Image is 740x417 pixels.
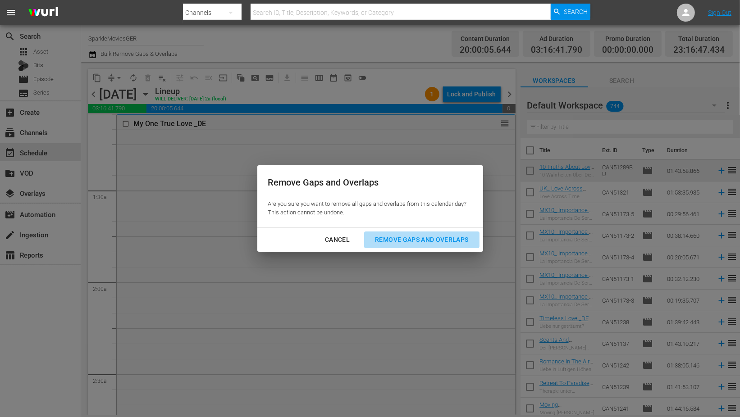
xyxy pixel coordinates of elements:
div: Remove Gaps and Overlaps [368,234,475,245]
span: menu [5,7,16,18]
a: Sign Out [708,9,731,16]
div: Cancel [318,234,357,245]
p: Are you sure you want to remove all gaps and overlaps from this calendar day? [268,200,467,208]
button: Remove Gaps and Overlaps [364,231,479,248]
div: Remove Gaps and Overlaps [268,176,467,189]
span: Search [564,4,588,20]
img: ans4CAIJ8jUAAAAAAAAAAAAAAAAAAAAAAAAgQb4GAAAAAAAAAAAAAAAAAAAAAAAAJMjXAAAAAAAAAAAAAAAAAAAAAAAAgAT5G... [22,2,65,23]
p: This action cannot be undone. [268,208,467,217]
button: Cancel [314,231,361,248]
